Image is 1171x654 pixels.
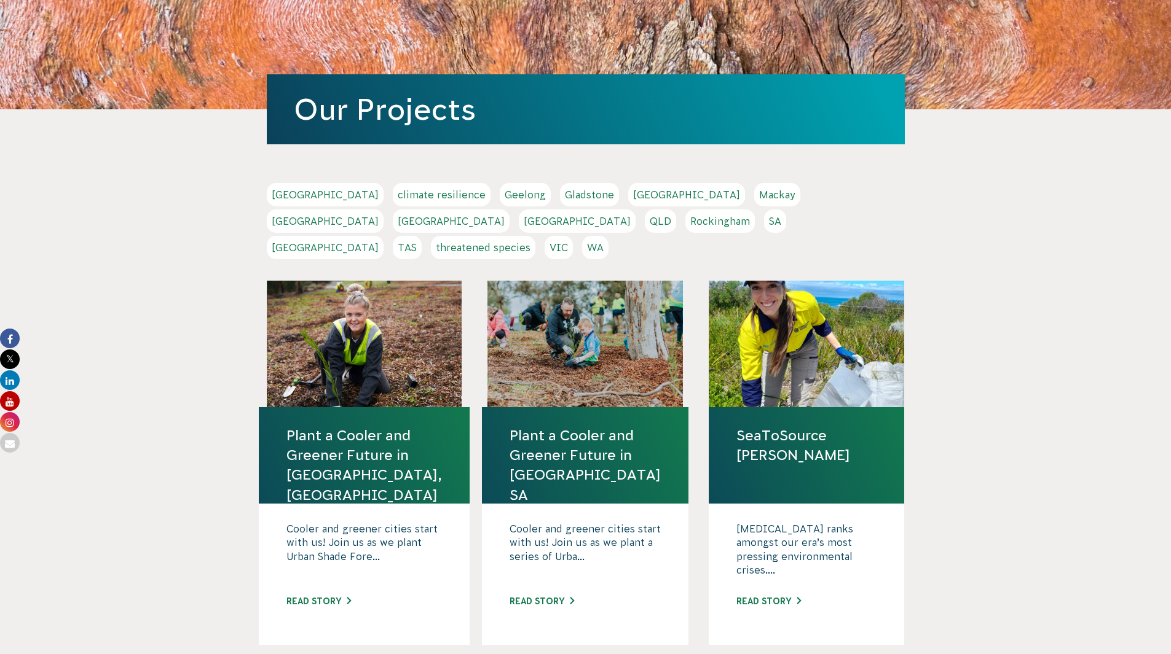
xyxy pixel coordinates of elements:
[736,596,801,606] a: Read story
[500,183,551,206] a: Geelong
[736,426,877,465] a: SeaToSource [PERSON_NAME]
[286,426,442,505] a: Plant a Cooler and Greener Future in [GEOGRAPHIC_DATA], [GEOGRAPHIC_DATA]
[560,183,619,206] a: Gladstone
[510,426,661,505] a: Plant a Cooler and Greener Future in [GEOGRAPHIC_DATA] SA
[645,209,676,233] a: QLD
[510,596,574,606] a: Read story
[545,236,573,259] a: VIC
[628,183,745,206] a: [GEOGRAPHIC_DATA]
[393,183,491,206] a: climate resilience
[286,522,442,583] p: Cooler and greener cities start with us! Join us as we plant Urban Shade Fore...
[393,209,510,233] a: [GEOGRAPHIC_DATA]
[510,522,661,583] p: Cooler and greener cities start with us! Join us as we plant a series of Urba...
[267,183,384,206] a: [GEOGRAPHIC_DATA]
[431,236,535,259] a: threatened species
[286,596,351,606] a: Read story
[685,209,755,233] a: Rockingham
[736,522,877,583] p: [MEDICAL_DATA] ranks amongst our era’s most pressing environmental crises....
[267,236,384,259] a: [GEOGRAPHIC_DATA]
[582,236,609,259] a: WA
[754,183,800,206] a: Mackay
[267,209,384,233] a: [GEOGRAPHIC_DATA]
[764,209,786,233] a: SA
[393,236,422,259] a: TAS
[519,209,636,233] a: [GEOGRAPHIC_DATA]
[294,93,476,126] a: Our Projects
